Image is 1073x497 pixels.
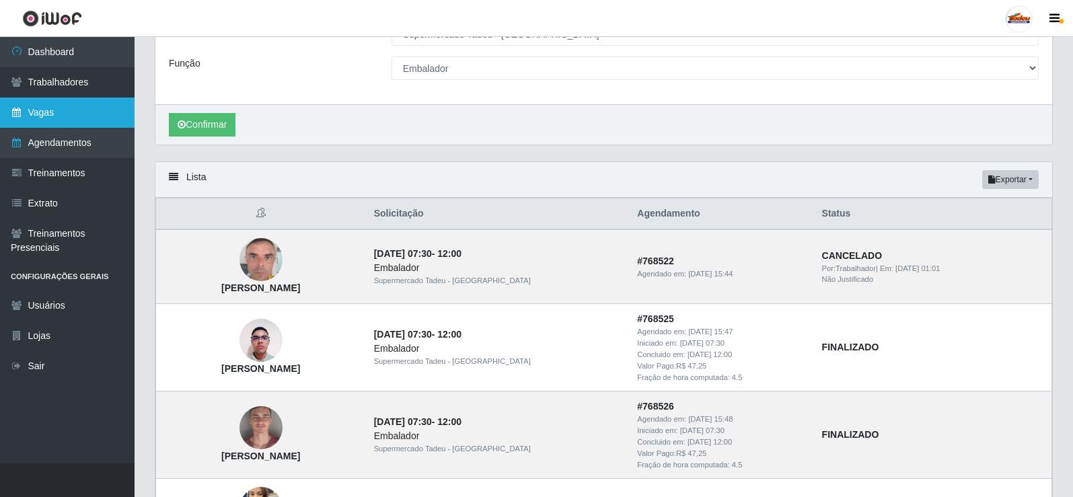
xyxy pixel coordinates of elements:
strong: FINALIZADO [822,429,879,440]
div: Embalador [374,261,622,275]
label: Função [169,56,200,71]
button: Confirmar [169,113,235,137]
time: [DATE] 15:47 [688,328,733,336]
strong: CANCELADO [822,250,882,261]
time: [DATE] 01:01 [895,264,940,272]
time: [DATE] 15:48 [688,415,733,423]
div: Agendado em: [637,414,805,425]
img: Michel Ferreira Gangorra de Sales [239,384,283,473]
div: Valor Pago: R$ 47,25 [637,448,805,459]
time: [DATE] 15:44 [688,270,733,278]
strong: [PERSON_NAME] [221,282,300,293]
time: [DATE] 12:00 [688,438,732,446]
th: Agendamento [629,198,813,230]
time: [DATE] 07:30 [680,339,725,347]
div: Iniciado em: [637,425,805,436]
div: Embalador [374,429,622,443]
strong: - [374,329,461,340]
time: 12:00 [437,416,461,427]
div: Fração de hora computada: 4.5 [637,459,805,471]
button: Exportar [982,170,1039,189]
strong: # 768526 [637,401,674,412]
div: Supermercado Tadeu - [GEOGRAPHIC_DATA] [374,356,622,367]
div: Agendado em: [637,268,805,280]
th: Solicitação [366,198,630,230]
strong: # 768525 [637,313,674,324]
div: Embalador [374,342,622,356]
div: Fração de hora computada: 4.5 [637,372,805,383]
th: Status [814,198,1052,230]
time: 12:00 [437,248,461,259]
div: Concluido em: [637,436,805,448]
strong: # 768522 [637,256,674,266]
div: Supermercado Tadeu - [GEOGRAPHIC_DATA] [374,275,622,286]
span: Por: Trabalhador [822,264,876,272]
img: Vinicius Ferreira Silva [239,312,283,369]
strong: FINALIZADO [822,342,879,352]
div: Agendado em: [637,326,805,338]
strong: - [374,416,461,427]
time: [DATE] 12:00 [688,350,732,358]
img: CoreUI Logo [22,10,82,27]
time: 12:00 [437,329,461,340]
img: Valdir Araújo Guimaraes [239,222,283,299]
div: Não Justificado [822,274,1043,285]
div: Lista [155,162,1052,198]
strong: [PERSON_NAME] [221,363,300,374]
time: [DATE] 07:30 [374,248,432,259]
div: Supermercado Tadeu - [GEOGRAPHIC_DATA] [374,443,622,455]
strong: [PERSON_NAME] [221,451,300,461]
div: Valor Pago: R$ 47,25 [637,360,805,372]
time: [DATE] 07:30 [374,329,432,340]
strong: - [374,248,461,259]
div: | Em: [822,263,1043,274]
time: [DATE] 07:30 [680,426,725,434]
div: Iniciado em: [637,338,805,349]
div: Concluido em: [637,349,805,360]
time: [DATE] 07:30 [374,416,432,427]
